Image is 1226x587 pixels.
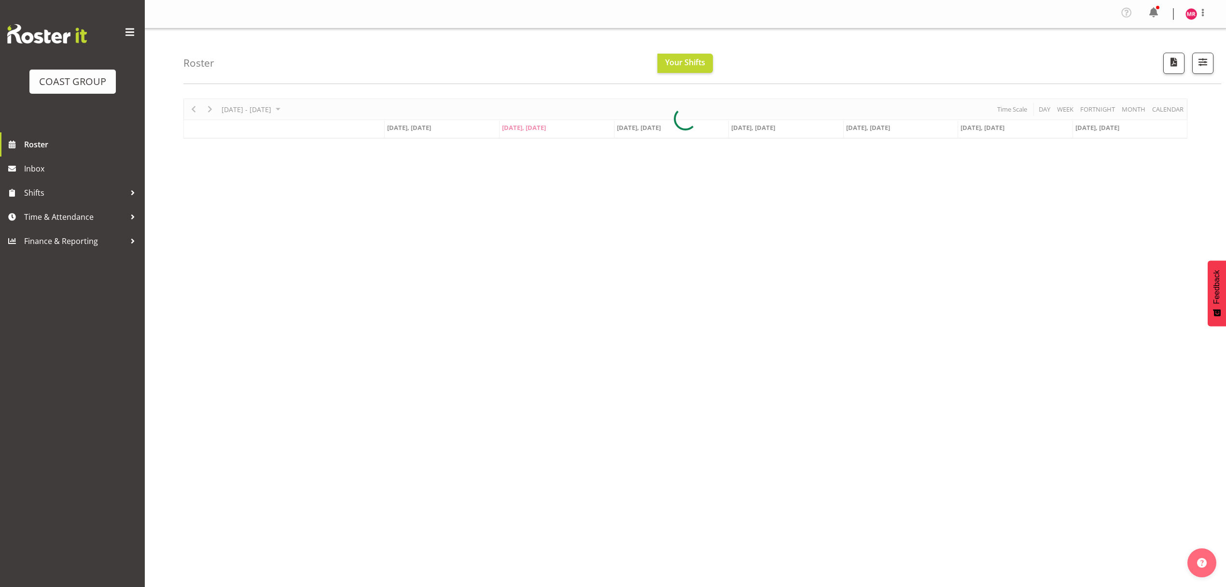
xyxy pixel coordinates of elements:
button: Filter Shifts [1192,53,1213,74]
span: Roster [24,137,140,152]
img: Rosterit website logo [7,24,87,43]
div: COAST GROUP [39,74,106,89]
h4: Roster [183,57,214,69]
button: Download a PDF of the roster according to the set date range. [1163,53,1184,74]
span: Your Shifts [665,57,705,68]
span: Finance & Reporting [24,234,125,248]
img: mathew-rolle10807.jpg [1185,8,1197,20]
span: Time & Attendance [24,210,125,224]
img: help-xxl-2.png [1197,558,1207,568]
span: Feedback [1212,270,1221,304]
span: Shifts [24,186,125,200]
button: Feedback - Show survey [1208,260,1226,326]
button: Your Shifts [657,54,713,73]
span: Inbox [24,161,140,176]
